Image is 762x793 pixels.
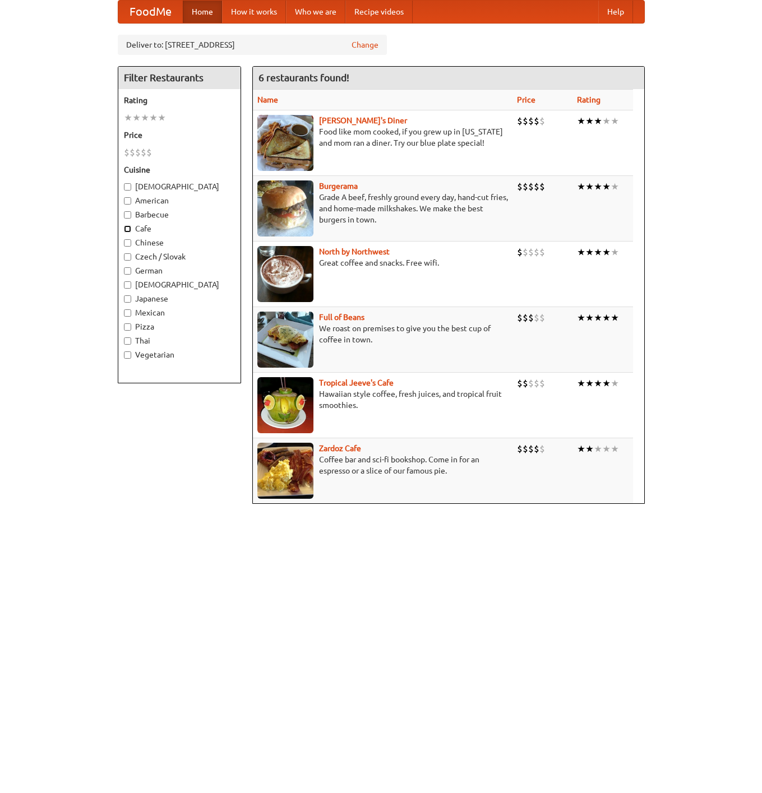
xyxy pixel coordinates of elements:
[517,246,523,258] li: $
[124,211,131,219] input: Barbecue
[124,181,235,192] label: [DEMOGRAPHIC_DATA]
[517,180,523,193] li: $
[319,444,361,453] a: Zardoz Cafe
[319,378,394,387] a: Tropical Jeeve's Cafe
[124,295,131,303] input: Japanese
[517,377,523,389] li: $
[319,247,390,256] a: North by Northwest
[534,246,539,258] li: $
[257,312,313,368] img: beans.jpg
[124,265,235,276] label: German
[602,180,611,193] li: ★
[124,164,235,175] h5: Cuisine
[611,180,619,193] li: ★
[124,95,235,106] h5: Rating
[124,281,131,289] input: [DEMOGRAPHIC_DATA]
[528,180,534,193] li: $
[523,180,528,193] li: $
[528,312,534,324] li: $
[124,309,131,317] input: Mexican
[124,239,131,247] input: Chinese
[286,1,345,23] a: Who we are
[577,246,585,258] li: ★
[602,312,611,324] li: ★
[124,129,235,141] h5: Price
[539,180,545,193] li: $
[585,180,594,193] li: ★
[222,1,286,23] a: How it works
[585,246,594,258] li: ★
[124,321,235,332] label: Pizza
[257,443,313,499] img: zardoz.jpg
[124,293,235,304] label: Japanese
[528,246,534,258] li: $
[523,312,528,324] li: $
[124,225,131,233] input: Cafe
[534,312,539,324] li: $
[539,246,545,258] li: $
[585,443,594,455] li: ★
[124,349,235,360] label: Vegetarian
[124,183,131,191] input: [DEMOGRAPHIC_DATA]
[124,209,235,220] label: Barbecue
[345,1,413,23] a: Recipe videos
[517,443,523,455] li: $
[594,377,602,389] li: ★
[257,388,508,411] p: Hawaiian style coffee, fresh juices, and tropical fruit smoothies.
[124,335,235,346] label: Thai
[611,246,619,258] li: ★
[598,1,633,23] a: Help
[539,443,545,455] li: $
[319,182,358,191] a: Burgerama
[124,337,131,345] input: Thai
[124,323,131,331] input: Pizza
[611,377,619,389] li: ★
[517,312,523,324] li: $
[585,312,594,324] li: ★
[577,377,585,389] li: ★
[132,112,141,124] li: ★
[257,377,313,433] img: jeeves.jpg
[319,116,407,125] a: [PERSON_NAME]'s Diner
[118,67,241,89] h4: Filter Restaurants
[517,95,535,104] a: Price
[528,377,534,389] li: $
[577,95,601,104] a: Rating
[124,112,132,124] li: ★
[158,112,166,124] li: ★
[539,115,545,127] li: $
[124,253,131,261] input: Czech / Slovak
[130,146,135,159] li: $
[124,267,131,275] input: German
[257,115,313,171] img: sallys.jpg
[257,95,278,104] a: Name
[534,115,539,127] li: $
[577,443,585,455] li: ★
[141,112,149,124] li: ★
[602,115,611,127] li: ★
[594,246,602,258] li: ★
[602,377,611,389] li: ★
[257,257,508,268] p: Great coffee and snacks. Free wifi.
[183,1,222,23] a: Home
[352,39,378,50] a: Change
[146,146,152,159] li: $
[602,246,611,258] li: ★
[534,377,539,389] li: $
[534,180,539,193] li: $
[124,223,235,234] label: Cafe
[118,35,387,55] div: Deliver to: [STREET_ADDRESS]
[528,443,534,455] li: $
[594,443,602,455] li: ★
[585,377,594,389] li: ★
[124,195,235,206] label: American
[528,115,534,127] li: $
[611,443,619,455] li: ★
[257,192,508,225] p: Grade A beef, freshly ground every day, hand-cut fries, and home-made milkshakes. We make the bes...
[257,323,508,345] p: We roast on premises to give you the best cup of coffee in town.
[523,377,528,389] li: $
